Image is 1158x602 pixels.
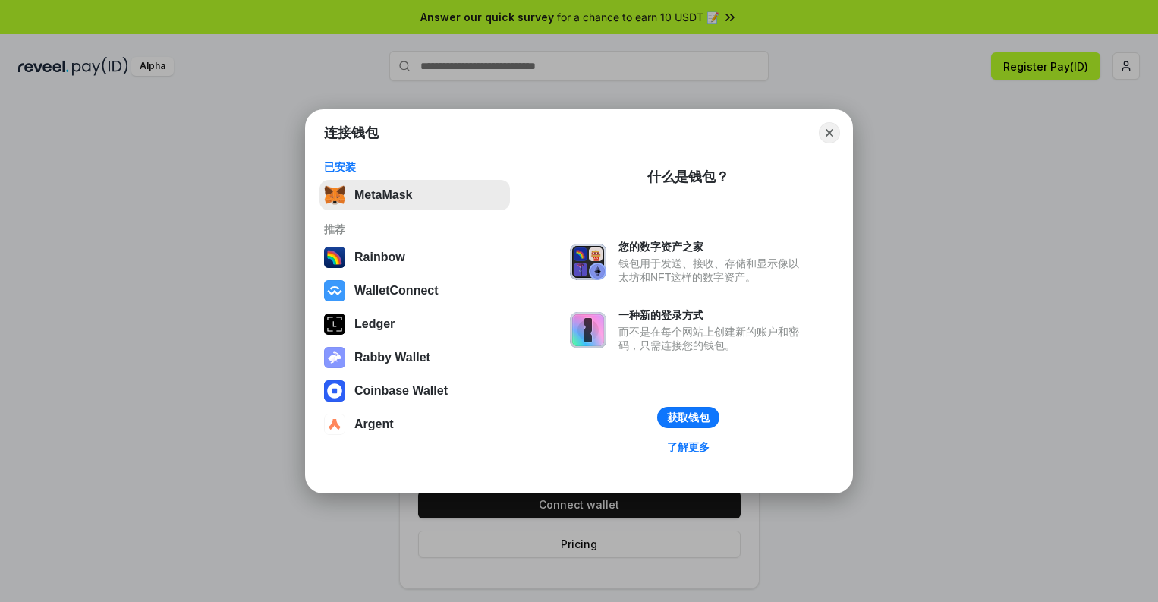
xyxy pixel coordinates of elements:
img: svg+xml,%3Csvg%20fill%3D%22none%22%20height%3D%2233%22%20viewBox%3D%220%200%2035%2033%22%20width%... [324,184,345,206]
img: svg+xml,%3Csvg%20width%3D%2228%22%20height%3D%2228%22%20viewBox%3D%220%200%2028%2028%22%20fill%3D... [324,280,345,301]
button: MetaMask [319,180,510,210]
img: svg+xml,%3Csvg%20xmlns%3D%22http%3A%2F%2Fwww.w3.org%2F2000%2Fsvg%22%20fill%3D%22none%22%20viewBox... [324,347,345,368]
a: 了解更多 [658,437,719,457]
button: 获取钱包 [657,407,719,428]
div: Coinbase Wallet [354,384,448,398]
button: Coinbase Wallet [319,376,510,406]
div: Argent [354,418,394,431]
div: Ledger [354,317,395,331]
div: 获取钱包 [667,411,710,424]
button: Rabby Wallet [319,342,510,373]
button: Argent [319,409,510,440]
div: 推荐 [324,222,505,236]
button: Rainbow [319,242,510,273]
button: WalletConnect [319,276,510,306]
div: 而不是在每个网站上创建新的账户和密码，只需连接您的钱包。 [618,325,807,352]
img: svg+xml,%3Csvg%20xmlns%3D%22http%3A%2F%2Fwww.w3.org%2F2000%2Fsvg%22%20fill%3D%22none%22%20viewBox... [570,244,606,280]
div: 什么是钱包？ [647,168,729,186]
div: 您的数字资产之家 [618,240,807,254]
button: Ledger [319,309,510,339]
div: Rainbow [354,251,405,264]
div: 了解更多 [667,440,710,454]
img: svg+xml,%3Csvg%20width%3D%2228%22%20height%3D%2228%22%20viewBox%3D%220%200%2028%2028%22%20fill%3D... [324,414,345,435]
div: 钱包用于发送、接收、存储和显示像以太坊和NFT这样的数字资产。 [618,257,807,284]
div: WalletConnect [354,284,439,298]
div: 一种新的登录方式 [618,308,807,322]
img: svg+xml,%3Csvg%20xmlns%3D%22http%3A%2F%2Fwww.w3.org%2F2000%2Fsvg%22%20width%3D%2228%22%20height%3... [324,314,345,335]
img: svg+xml,%3Csvg%20width%3D%2228%22%20height%3D%2228%22%20viewBox%3D%220%200%2028%2028%22%20fill%3D... [324,380,345,402]
img: svg+xml,%3Csvg%20width%3D%22120%22%20height%3D%22120%22%20viewBox%3D%220%200%20120%20120%22%20fil... [324,247,345,268]
div: MetaMask [354,188,412,202]
h1: 连接钱包 [324,124,379,142]
button: Close [819,122,840,143]
div: 已安装 [324,160,505,174]
img: svg+xml,%3Csvg%20xmlns%3D%22http%3A%2F%2Fwww.w3.org%2F2000%2Fsvg%22%20fill%3D%22none%22%20viewBox... [570,312,606,348]
div: Rabby Wallet [354,351,430,364]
